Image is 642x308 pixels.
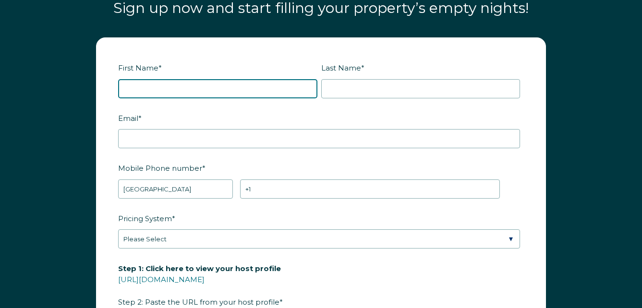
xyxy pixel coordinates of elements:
[118,211,172,226] span: Pricing System
[118,275,205,284] a: [URL][DOMAIN_NAME]
[118,161,202,176] span: Mobile Phone number
[118,261,281,276] span: Step 1: Click here to view your host profile
[118,60,158,75] span: First Name
[118,111,138,126] span: Email
[321,60,361,75] span: Last Name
